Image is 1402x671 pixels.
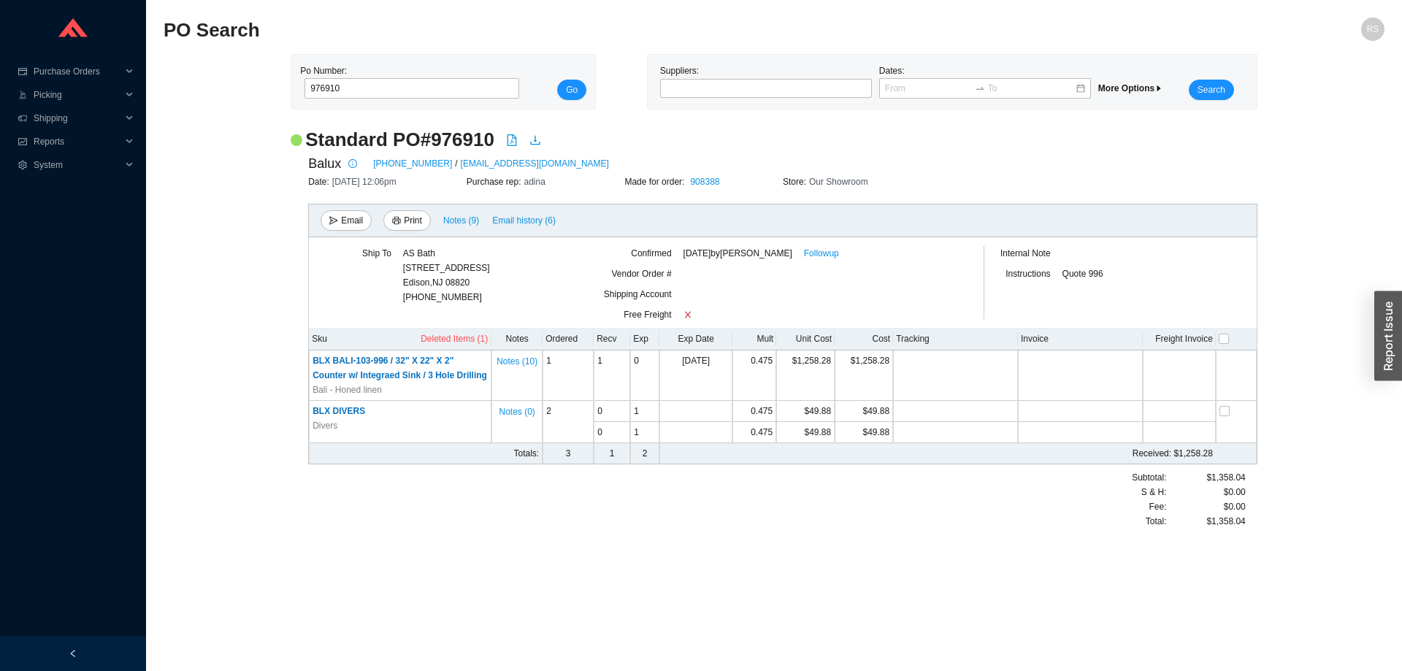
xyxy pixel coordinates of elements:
span: adina [524,177,545,187]
input: To [988,81,1075,96]
span: Notes ( 10 ) [497,354,537,369]
div: Quote 996 [1062,267,1198,287]
span: Purchase rep: [467,177,524,187]
button: Email history (6) [491,210,556,231]
span: Email [341,213,363,228]
span: Subtotal: [1132,470,1166,485]
div: $0.00 [1167,485,1246,499]
button: printerPrint [383,210,431,231]
th: Notes [491,328,543,350]
span: Our Showroom [809,177,868,187]
div: Sku [312,331,489,347]
span: Deleted Items (1) [421,331,488,346]
td: $49.88 [776,422,835,443]
input: From [885,81,972,96]
div: Po Number: [300,64,515,100]
span: Print [404,213,422,228]
div: Suppliers: [656,64,876,100]
span: Shipping Account [604,289,672,299]
span: System [34,153,121,177]
span: Total: [1146,514,1167,529]
td: $1,258.28 [776,350,835,401]
button: Search [1189,80,1234,100]
a: 908388 [690,177,719,187]
span: Internal Note [1000,248,1051,258]
a: Followup [804,246,839,261]
td: 0.475 [732,350,776,401]
th: Cost [835,328,893,350]
span: Email history (6) [492,213,556,228]
span: fund [18,137,28,146]
button: Notes (9) [443,212,480,223]
span: BLX DIVERS [313,406,365,416]
th: Ordered [543,328,594,350]
span: Made for order: [624,177,687,187]
span: caret-right [1154,84,1163,93]
th: Freight Invoice [1143,328,1216,350]
a: file-pdf [506,134,518,149]
span: Shipping [34,107,121,130]
span: to [975,83,985,93]
button: info-circle [341,153,361,174]
span: 1 [597,356,602,366]
td: $49.88 [835,422,893,443]
span: credit-card [18,67,28,76]
span: send [329,216,338,226]
td: 1 [543,350,594,401]
span: file-pdf [506,134,518,146]
span: [DATE] 12:06pm [332,177,397,187]
th: Recv [594,328,630,350]
td: 0.475 [732,422,776,443]
th: Exp [630,328,659,350]
th: Unit Cost [776,328,835,350]
button: Notes (0) [498,404,535,414]
span: Notes ( 9 ) [443,213,479,228]
a: [EMAIL_ADDRESS][DOMAIN_NAME] [461,156,609,171]
button: Notes (10) [496,353,538,364]
span: Bali - Honed linen [313,383,382,397]
button: Deleted Items (1) [420,331,489,347]
button: Go [557,80,586,100]
span: Fee : [1149,499,1166,514]
span: Store: [783,177,809,187]
span: Received: [1133,448,1171,459]
th: Tracking [893,328,1018,350]
td: 0 [594,401,630,422]
span: Purchase Orders [34,60,121,83]
span: $0.00 [1224,499,1246,514]
span: Totals: [513,448,539,459]
td: 0 [594,422,630,443]
span: RS [1367,18,1379,41]
td: 2 [630,443,659,464]
span: Ship To [362,248,391,258]
span: [DATE] by [PERSON_NAME] [683,246,792,261]
td: 1 [630,401,659,422]
span: Vendor Order # [612,269,672,279]
td: 1 [594,443,630,464]
span: Search [1198,83,1225,97]
th: Mult [732,328,776,350]
span: Go [566,83,578,97]
span: swap-right [975,83,985,93]
span: download [529,134,541,146]
span: S & H: [1141,485,1167,499]
div: Dates: [876,64,1095,100]
div: [PHONE_NUMBER] [403,246,490,304]
td: 1 [630,422,659,443]
span: Confirmed [631,248,671,258]
span: Free Freight [624,310,671,320]
span: Picking [34,83,121,107]
span: left [69,649,77,658]
span: info-circle [345,159,361,168]
a: download [529,134,541,149]
h2: Standard PO # 976910 [305,127,494,153]
span: Divers [313,418,337,433]
span: More Options [1098,83,1163,93]
h2: PO Search [164,18,1079,43]
td: $1,258.28 [835,350,893,401]
td: [DATE] [659,350,732,401]
span: Notes ( 0 ) [499,404,535,419]
td: $1,258.28 [732,443,1216,464]
span: setting [18,161,28,169]
td: $49.88 [835,401,893,422]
